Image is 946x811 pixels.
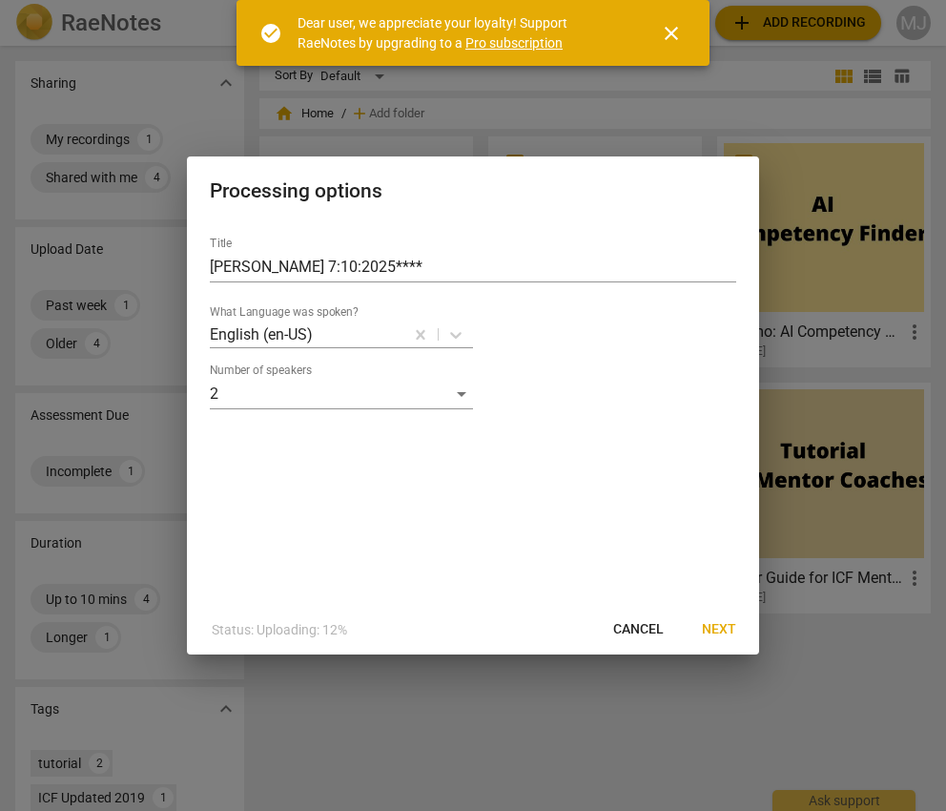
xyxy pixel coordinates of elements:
span: Cancel [613,620,664,639]
span: Next [702,620,736,639]
span: check_circle [259,22,282,45]
div: Dear user, we appreciate your loyalty! Support RaeNotes by upgrading to a [298,13,626,52]
span: close [660,22,683,45]
p: Status: Uploading: 12% [212,620,347,640]
p: English (en-US) [210,323,313,345]
h2: Processing options [210,179,736,203]
button: Next [687,613,751,647]
div: 2 [210,379,473,409]
button: Cancel [598,613,679,647]
a: Pro subscription [465,35,563,51]
button: Close [648,10,694,56]
label: What Language was spoken? [210,307,359,319]
label: Title [210,239,232,250]
label: Number of speakers [210,365,312,377]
